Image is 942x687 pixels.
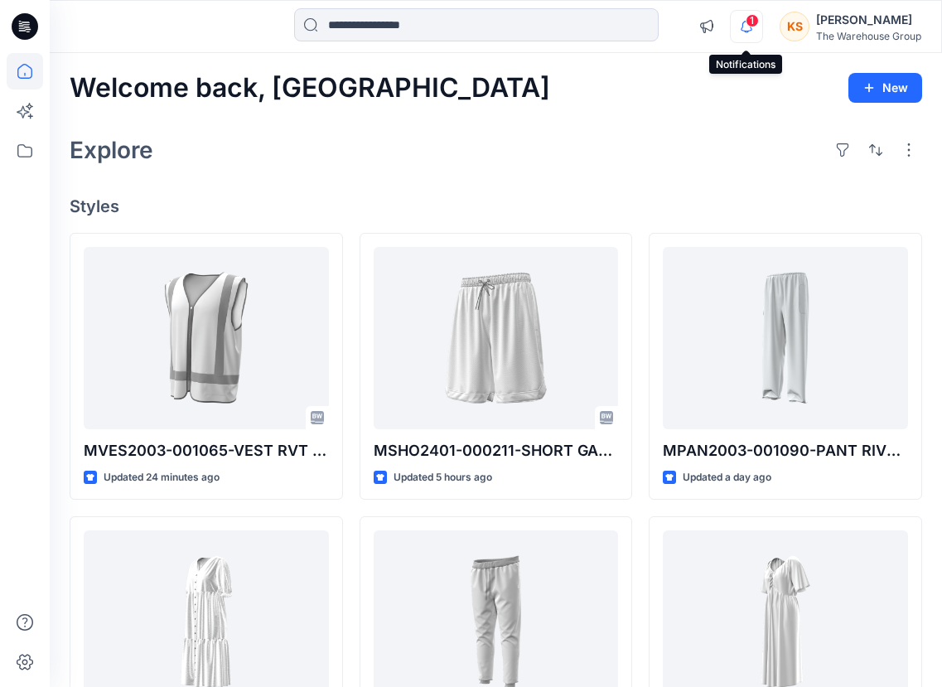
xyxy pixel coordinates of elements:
p: Updated 24 minutes ago [104,469,220,486]
p: MSHO2401-000211-SHORT GAM BASKETBALL PS TBL Correction [374,439,619,462]
div: The Warehouse Group [816,30,921,42]
button: New [848,73,922,103]
a: MVES2003-001065-VEST RVT HIGH VIS REFLECTIVE [84,247,329,429]
a: MSHO2401-000211-SHORT GAM BASKETBALL PS TBL Correction [374,247,619,429]
p: MVES2003-001065-VEST RVT HIGH VIS REFLECTIVE [84,439,329,462]
p: MPAN2003-001090-PANT RIVET WATERPROOF [663,439,908,462]
h2: Explore [70,137,153,163]
h4: Styles [70,196,922,216]
h2: Welcome back, [GEOGRAPHIC_DATA] [70,73,550,104]
div: KS [780,12,809,41]
p: Updated a day ago [683,469,771,486]
a: MPAN2003-001090-PANT RIVET WATERPROOF [663,247,908,429]
p: Updated 5 hours ago [394,469,492,486]
span: 1 [746,14,759,27]
div: [PERSON_NAME] [816,10,921,30]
